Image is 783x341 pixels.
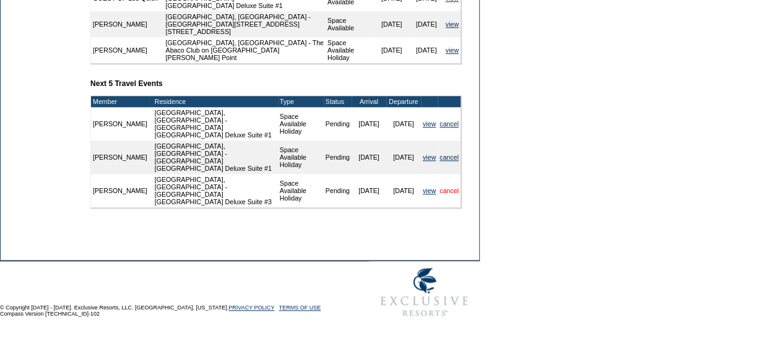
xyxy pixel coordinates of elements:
[352,107,386,140] td: [DATE]
[374,37,409,63] td: [DATE]
[439,187,459,194] a: cancel
[324,174,352,207] td: Pending
[91,96,149,107] td: Member
[324,96,352,107] td: Status
[439,120,459,127] a: cancel
[91,140,149,174] td: [PERSON_NAME]
[278,174,324,207] td: Space Available Holiday
[326,11,374,37] td: Space Available
[352,140,386,174] td: [DATE]
[369,261,480,323] img: Exclusive Resorts
[163,11,325,37] td: [GEOGRAPHIC_DATA], [GEOGRAPHIC_DATA] - [GEOGRAPHIC_DATA][STREET_ADDRESS] [STREET_ADDRESS]
[352,96,386,107] td: Arrival
[423,187,436,194] a: view
[324,140,352,174] td: Pending
[91,37,163,63] td: [PERSON_NAME]
[446,20,459,28] a: view
[386,174,421,207] td: [DATE]
[386,140,421,174] td: [DATE]
[386,107,421,140] td: [DATE]
[163,37,325,63] td: [GEOGRAPHIC_DATA], [GEOGRAPHIC_DATA] - The Abaco Club on [GEOGRAPHIC_DATA] [PERSON_NAME] Point
[228,304,274,311] a: PRIVACY POLICY
[278,107,324,140] td: Space Available Holiday
[153,96,278,107] td: Residence
[91,174,149,207] td: [PERSON_NAME]
[409,37,444,63] td: [DATE]
[91,11,163,37] td: [PERSON_NAME]
[423,120,436,127] a: view
[352,174,386,207] td: [DATE]
[326,37,374,63] td: Space Available Holiday
[278,140,324,174] td: Space Available Holiday
[409,11,444,37] td: [DATE]
[324,107,352,140] td: Pending
[439,153,459,161] a: cancel
[91,107,149,140] td: [PERSON_NAME]
[90,79,163,88] b: Next 5 Travel Events
[278,96,324,107] td: Type
[386,96,421,107] td: Departure
[153,140,278,174] td: [GEOGRAPHIC_DATA], [GEOGRAPHIC_DATA] - [GEOGRAPHIC_DATA] [GEOGRAPHIC_DATA] Deluxe Suite #1
[153,174,278,207] td: [GEOGRAPHIC_DATA], [GEOGRAPHIC_DATA] - [GEOGRAPHIC_DATA] [GEOGRAPHIC_DATA] Deluxe Suite #3
[279,304,321,311] a: TERMS OF USE
[446,46,459,54] a: view
[423,153,436,161] a: view
[374,11,409,37] td: [DATE]
[153,107,278,140] td: [GEOGRAPHIC_DATA], [GEOGRAPHIC_DATA] - [GEOGRAPHIC_DATA] [GEOGRAPHIC_DATA] Deluxe Suite #1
